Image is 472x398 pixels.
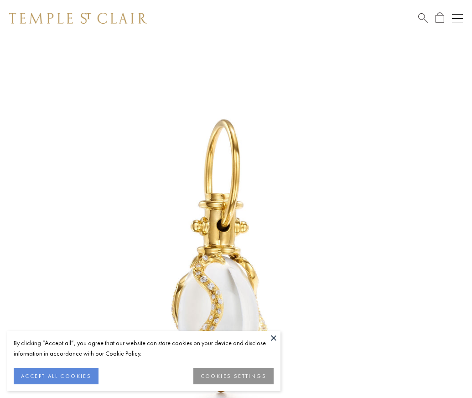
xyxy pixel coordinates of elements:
[418,12,428,24] a: Search
[9,13,147,24] img: Temple St. Clair
[452,13,463,24] button: Open navigation
[436,12,444,24] a: Open Shopping Bag
[193,368,274,384] button: COOKIES SETTINGS
[14,368,99,384] button: ACCEPT ALL COOKIES
[14,338,274,359] div: By clicking “Accept all”, you agree that our website can store cookies on your device and disclos...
